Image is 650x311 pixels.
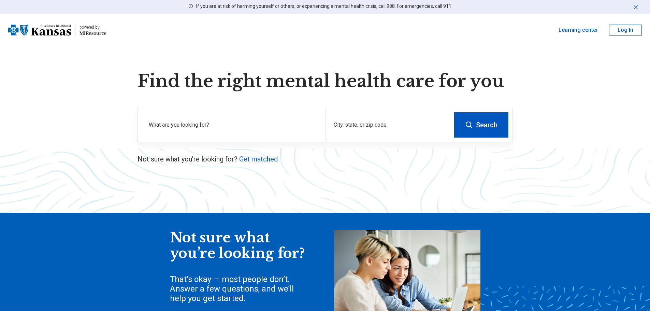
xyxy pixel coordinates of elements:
button: Dismiss [632,3,639,11]
button: Search [454,112,508,138]
div: That’s okay — most people don’t. Answer a few questions, and we’ll help you get started. [170,274,306,303]
div: powered by [80,24,106,30]
p: Not sure what you’re looking for? [138,154,513,164]
a: Blue Cross Blue Shield Kansaspowered by [8,22,106,38]
a: Learning center [559,26,598,34]
button: Log In [609,25,642,36]
h1: Find the right mental health care for you [138,71,513,91]
img: Blue Cross Blue Shield Kansas [8,22,71,38]
a: Get matched [239,155,278,163]
label: What are you looking for? [149,121,317,129]
p: If you are at risk of harming yourself or others, or experiencing a mental health crisis, call 98... [196,3,452,10]
div: Not sure what you’re looking for? [170,230,306,261]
